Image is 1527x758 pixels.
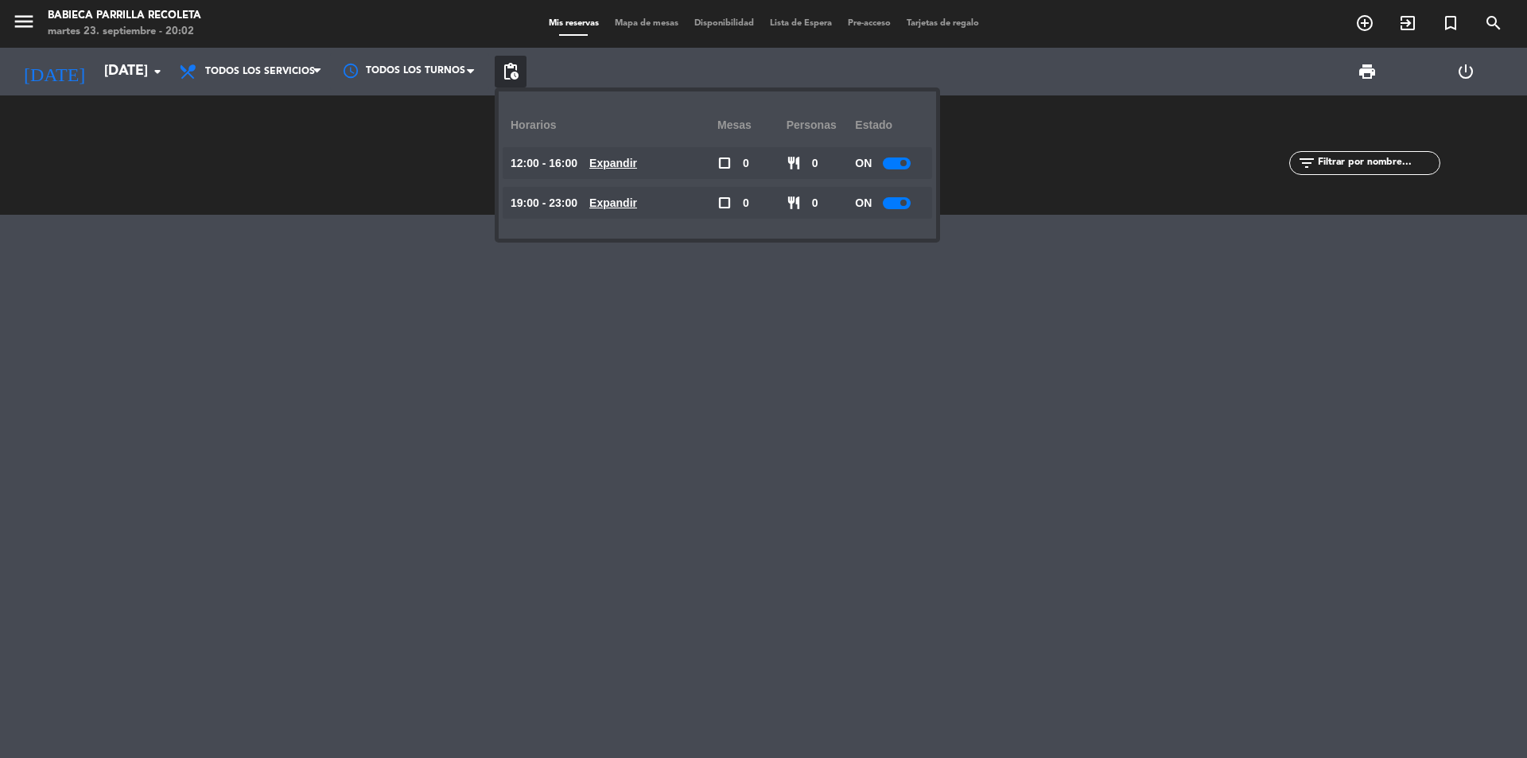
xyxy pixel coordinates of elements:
i: menu [12,10,36,33]
span: Todos los servicios [205,66,315,77]
i: arrow_drop_down [148,62,167,81]
span: restaurant [787,196,801,210]
span: check_box_outline_blank [717,156,732,170]
span: print [1358,62,1377,81]
span: 0 [743,154,749,173]
div: Estado [855,103,924,147]
div: Mesas [717,103,787,147]
span: Lista de Espera [762,19,840,28]
span: Pre-acceso [840,19,899,28]
u: Expandir [589,157,637,169]
i: [DATE] [12,54,96,89]
div: personas [787,103,856,147]
span: check_box_outline_blank [717,196,732,210]
span: Mapa de mesas [607,19,686,28]
span: Mis reservas [541,19,607,28]
button: menu [12,10,36,39]
i: add_circle_outline [1355,14,1374,33]
u: Expandir [589,196,637,209]
div: martes 23. septiembre - 20:02 [48,24,201,40]
span: restaurant [787,156,801,170]
span: 19:00 - 23:00 [511,194,577,212]
span: 12:00 - 16:00 [511,154,577,173]
i: search [1484,14,1503,33]
div: LOG OUT [1416,48,1515,95]
div: Babieca Parrilla Recoleta [48,8,201,24]
i: power_settings_new [1456,62,1475,81]
span: 0 [812,194,818,212]
div: Horarios [511,103,717,147]
span: Disponibilidad [686,19,762,28]
span: Tarjetas de regalo [899,19,987,28]
span: ON [855,154,872,173]
i: filter_list [1297,154,1316,173]
span: pending_actions [501,62,520,81]
span: 0 [812,154,818,173]
input: Filtrar por nombre... [1316,154,1440,172]
i: exit_to_app [1398,14,1417,33]
span: ON [855,194,872,212]
span: 0 [743,194,749,212]
i: turned_in_not [1441,14,1460,33]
